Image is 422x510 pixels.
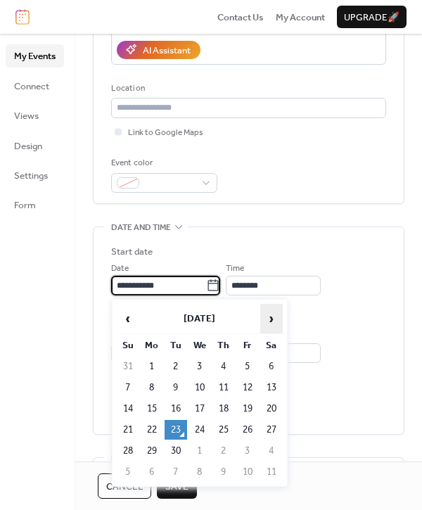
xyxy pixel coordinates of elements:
[14,139,42,153] span: Design
[260,462,283,482] td: 11
[117,336,139,355] th: Su
[6,134,64,157] a: Design
[260,357,283,376] td: 6
[6,75,64,97] a: Connect
[141,420,163,440] td: 22
[117,441,139,461] td: 28
[337,6,407,28] button: Upgrade🚀
[236,462,259,482] td: 10
[165,357,187,376] td: 2
[276,11,325,25] span: My Account
[260,378,283,397] td: 13
[111,245,153,259] div: Start date
[236,441,259,461] td: 3
[188,441,211,461] td: 1
[236,357,259,376] td: 5
[260,336,283,355] th: Sa
[260,441,283,461] td: 4
[14,49,56,63] span: My Events
[260,420,283,440] td: 27
[141,462,163,482] td: 6
[260,399,283,419] td: 20
[188,399,211,419] td: 17
[117,420,139,440] td: 21
[6,193,64,216] a: Form
[165,420,187,440] td: 23
[14,169,48,183] span: Settings
[212,399,235,419] td: 18
[276,10,325,24] a: My Account
[188,462,211,482] td: 8
[128,126,203,140] span: Link to Google Maps
[106,480,143,494] span: Cancel
[212,378,235,397] td: 11
[188,378,211,397] td: 10
[111,82,383,96] div: Location
[117,378,139,397] td: 7
[141,399,163,419] td: 15
[226,262,244,276] span: Time
[141,378,163,397] td: 8
[212,336,235,355] th: Th
[117,399,139,419] td: 14
[236,399,259,419] td: 19
[165,378,187,397] td: 9
[188,336,211,355] th: We
[117,462,139,482] td: 5
[15,9,30,25] img: logo
[117,357,139,376] td: 31
[188,420,211,440] td: 24
[344,11,399,25] span: Upgrade 🚀
[141,357,163,376] td: 1
[236,336,259,355] th: Fr
[165,336,187,355] th: Tu
[165,399,187,419] td: 16
[217,10,264,24] a: Contact Us
[212,441,235,461] td: 2
[117,305,139,333] span: ‹
[217,11,264,25] span: Contact Us
[6,44,64,67] a: My Events
[6,164,64,186] a: Settings
[165,462,187,482] td: 7
[141,336,163,355] th: Mo
[188,357,211,376] td: 3
[212,420,235,440] td: 25
[14,109,39,123] span: Views
[212,357,235,376] td: 4
[236,378,259,397] td: 12
[98,473,151,499] button: Cancel
[111,221,171,235] span: Date and time
[261,305,282,333] span: ›
[236,420,259,440] td: 26
[117,41,200,59] button: AI Assistant
[111,156,215,170] div: Event color
[212,462,235,482] td: 9
[111,262,129,276] span: Date
[6,104,64,127] a: Views
[14,79,49,94] span: Connect
[143,44,191,58] div: AI Assistant
[165,480,188,494] span: Save
[141,304,259,334] th: [DATE]
[141,441,163,461] td: 29
[14,198,36,212] span: Form
[165,441,187,461] td: 30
